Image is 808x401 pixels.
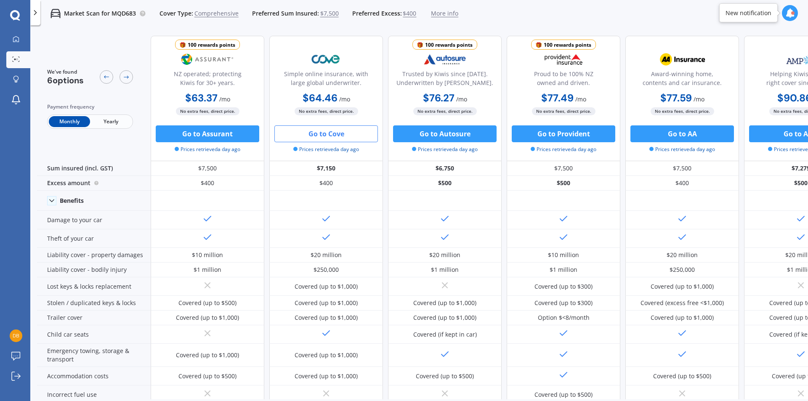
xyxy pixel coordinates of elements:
div: Covered (up to $1,000) [651,313,714,322]
span: No extra fees, direct price. [413,107,477,115]
div: Trailer cover [37,311,151,325]
div: $7,500 [625,161,739,176]
span: Comprehensive [194,9,239,18]
b: $76.27 [423,91,454,104]
span: Prices retrieved a day ago [649,146,715,153]
div: $400 [625,176,739,191]
span: $400 [403,9,416,18]
div: Sum insured (incl. GST) [37,161,151,176]
div: Liability cover - property damages [37,248,151,263]
div: $1 million [194,266,221,274]
div: $1 million [431,266,459,274]
span: Preferred Sum Insured: [252,9,319,18]
img: Provident.png [536,49,591,70]
div: $1 million [550,266,577,274]
span: Prices retrieved a day ago [531,146,596,153]
span: No extra fees, direct price. [295,107,358,115]
div: Accommodation costs [37,367,151,385]
b: $63.37 [185,91,218,104]
div: Covered (up to $1,000) [295,313,358,322]
div: Simple online insurance, with large global underwriter. [276,69,376,90]
img: Autosure.webp [417,49,473,70]
div: $7,150 [269,161,383,176]
div: Lost keys & locks replacement [37,277,151,296]
span: / mo [219,95,230,103]
div: Liability cover - bodily injury [37,263,151,277]
img: fcf6423aadc2f84eed8a4b9e9fad288e [10,329,22,342]
div: Benefits [60,197,84,204]
button: Go to Autosure [393,125,497,142]
div: Covered (up to $1,000) [413,313,476,322]
div: New notification [726,9,771,17]
span: No extra fees, direct price. [532,107,595,115]
div: Theft of your car [37,229,151,248]
div: NZ operated; protecting Kiwis for 30+ years. [158,69,257,90]
div: $500 [507,176,620,191]
span: No extra fees, direct price. [651,107,714,115]
div: $400 [269,176,383,191]
div: 100 rewards points [544,41,591,49]
button: Go to Cove [274,125,378,142]
div: Child car seats [37,325,151,344]
div: Stolen / duplicated keys & locks [37,296,151,311]
div: Covered (up to $1,000) [295,351,358,359]
div: Covered (up to $500) [416,372,474,380]
div: Covered (up to $500) [178,299,237,307]
span: 6 options [47,75,84,86]
img: points [180,42,186,48]
div: Covered (up to $1,000) [295,282,358,291]
div: Proud to be 100% NZ owned and driven. [514,69,613,90]
div: Covered (up to $500) [653,372,711,380]
span: Prices retrieved a day ago [412,146,478,153]
span: We've found [47,68,84,76]
span: Yearly [90,116,131,127]
div: Emergency towing, storage & transport [37,344,151,367]
button: Go to AA [630,125,734,142]
div: Award-winning home, contents and car insurance. [633,69,732,90]
span: Monthly [49,116,90,127]
div: Covered (up to $1,000) [295,299,358,307]
div: 100 rewards points [188,41,235,49]
button: Go to Provident [512,125,615,142]
span: / mo [456,95,467,103]
button: Go to Assurant [156,125,259,142]
div: $7,500 [507,161,620,176]
div: Covered (if kept in car) [413,330,477,339]
span: / mo [694,95,704,103]
span: / mo [575,95,586,103]
span: Preferred Excess: [352,9,402,18]
div: Covered (up to $300) [534,299,593,307]
span: More info [431,9,458,18]
div: Payment frequency [47,103,133,111]
div: Covered (up to $1,000) [295,372,358,380]
div: $10 million [192,251,223,259]
img: points [536,42,542,48]
b: $77.49 [541,91,574,104]
div: Covered (up to $1,000) [176,313,239,322]
img: Cove.webp [298,49,354,70]
span: / mo [339,95,350,103]
div: Damage to your car [37,211,151,229]
div: $10 million [548,251,579,259]
p: Market Scan for MQD683 [64,9,136,18]
span: Cover Type: [159,9,193,18]
div: Covered (up to $1,000) [413,299,476,307]
div: $500 [388,176,502,191]
div: $250,000 [314,266,339,274]
div: $20 million [667,251,698,259]
div: Trusted by Kiwis since [DATE]. Underwritten by [PERSON_NAME]. [395,69,494,90]
img: points [417,42,423,48]
span: $7,500 [320,9,339,18]
div: $20 million [429,251,460,259]
img: Assurant.png [180,49,235,70]
span: Prices retrieved a day ago [293,146,359,153]
span: No extra fees, direct price. [176,107,239,115]
span: Prices retrieved a day ago [175,146,240,153]
div: $400 [151,176,264,191]
div: $20 million [311,251,342,259]
b: $64.46 [303,91,338,104]
div: Covered (up to $500) [178,372,237,380]
div: $7,500 [151,161,264,176]
b: $77.59 [660,91,692,104]
div: Excess amount [37,176,151,191]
